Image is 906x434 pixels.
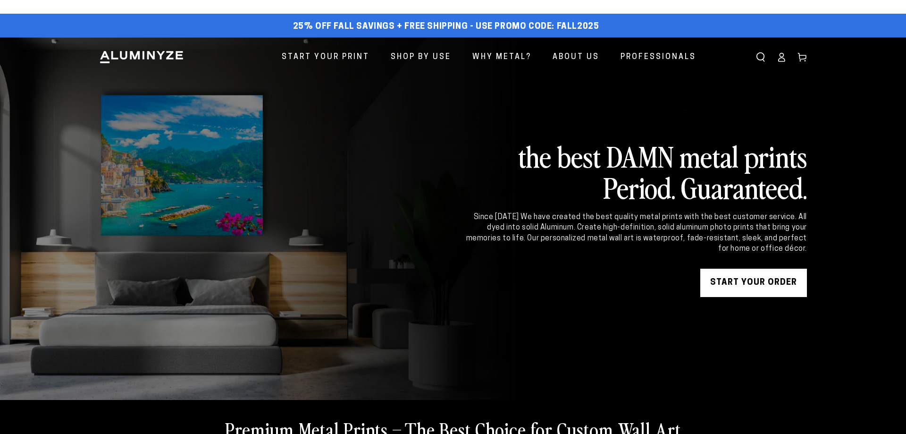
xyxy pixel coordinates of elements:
span: Start Your Print [282,51,369,64]
a: START YOUR Order [700,269,807,297]
h2: the best DAMN metal prints Period. Guaranteed. [464,140,807,203]
a: Professionals [613,45,703,70]
span: Why Metal? [472,51,531,64]
img: Aluminyze [99,50,184,64]
summary: Search our site [750,47,771,68]
a: Why Metal? [465,45,538,70]
span: Professionals [621,51,696,64]
a: Start Your Print [275,45,377,70]
span: About Us [553,51,599,64]
span: 25% off FALL Savings + Free Shipping - Use Promo Code: FALL2025 [293,22,599,32]
a: About Us [545,45,606,70]
span: Shop By Use [391,51,451,64]
a: Shop By Use [384,45,458,70]
div: Since [DATE] We have created the best quality metal prints with the best customer service. All dy... [464,212,807,255]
